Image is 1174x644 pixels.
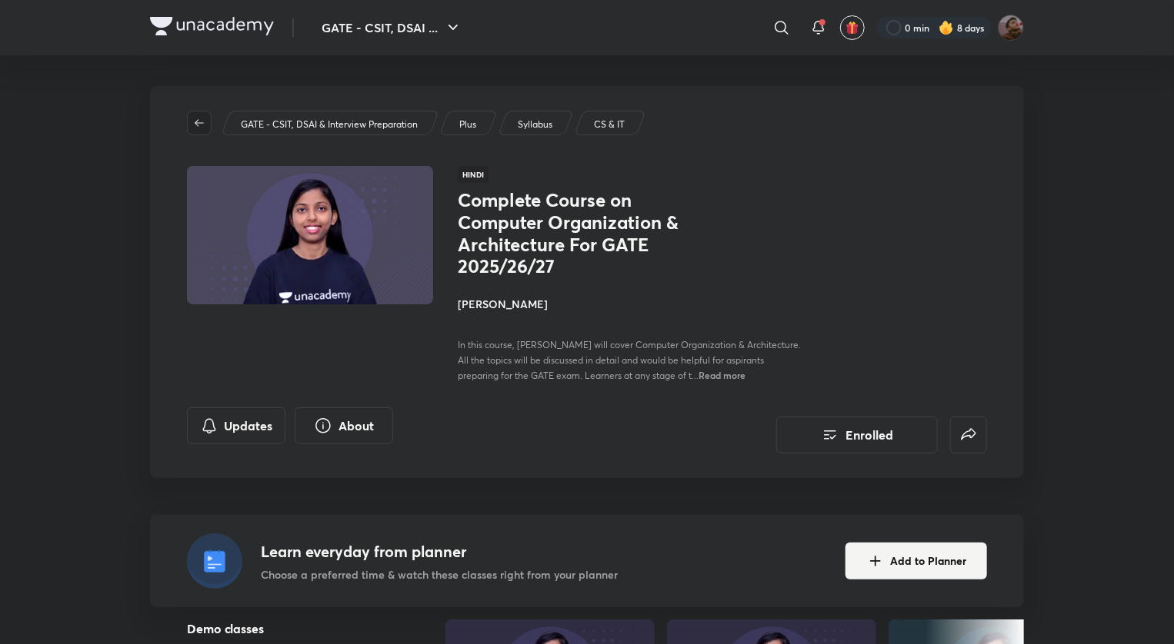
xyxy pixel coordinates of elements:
[515,118,555,131] a: Syllabus
[776,417,938,453] button: Enrolled
[840,15,865,40] button: avatar
[594,118,625,131] p: CS & IT
[187,619,396,638] h5: Demo classes
[238,118,421,131] a: GATE - CSIT, DSAI & Interview Preparation
[295,407,393,444] button: About
[458,296,802,312] h4: [PERSON_NAME]
[261,540,618,563] h4: Learn everyday from planner
[187,407,285,444] button: Updates
[950,417,987,453] button: false
[458,339,801,381] span: In this course, [PERSON_NAME] will cover Computer Organization & Architecture. All the topics wil...
[592,118,628,131] a: CS & IT
[185,164,435,306] img: Thumbnail
[457,118,479,131] a: Plus
[150,17,274,35] img: Company Logo
[518,118,552,131] p: Syllabus
[845,543,987,579] button: Add to Planner
[241,118,418,131] p: GATE - CSIT, DSAI & Interview Preparation
[699,369,745,381] span: Read more
[459,118,476,131] p: Plus
[312,12,472,43] button: GATE - CSIT, DSAI ...
[150,17,274,39] a: Company Logo
[845,21,859,35] img: avatar
[458,166,489,183] span: Hindi
[261,566,618,583] p: Choose a preferred time & watch these classes right from your planner
[458,189,709,277] h1: Complete Course on Computer Organization & Architecture For GATE 2025/26/27
[939,20,954,35] img: streak
[998,15,1024,41] img: Suryansh Singh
